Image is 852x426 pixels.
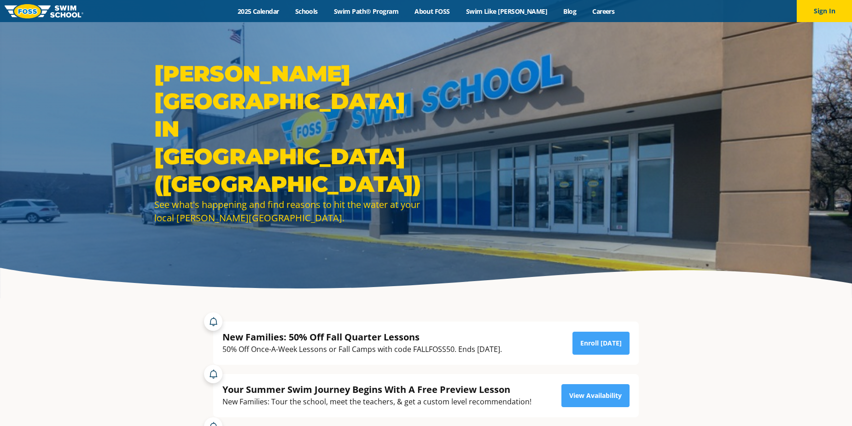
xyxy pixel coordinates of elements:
[561,384,630,407] a: View Availability
[572,332,630,355] a: Enroll [DATE]
[154,60,421,198] h1: [PERSON_NAME][GEOGRAPHIC_DATA] in [GEOGRAPHIC_DATA] ([GEOGRAPHIC_DATA])
[287,7,326,16] a: Schools
[154,198,421,225] div: See what's happening and find reasons to hit the water at your local [PERSON_NAME][GEOGRAPHIC_DATA].
[222,331,502,343] div: New Families: 50% Off Fall Quarter Lessons
[222,396,531,408] div: New Families: Tour the school, meet the teachers, & get a custom level recommendation!
[407,7,458,16] a: About FOSS
[326,7,406,16] a: Swim Path® Program
[555,7,584,16] a: Blog
[229,7,287,16] a: 2025 Calendar
[222,383,531,396] div: Your Summer Swim Journey Begins With A Free Preview Lesson
[222,343,502,356] div: 50% Off Once-A-Week Lessons or Fall Camps with code FALLFOSS50. Ends [DATE].
[584,7,623,16] a: Careers
[5,4,83,18] img: FOSS Swim School Logo
[458,7,555,16] a: Swim Like [PERSON_NAME]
